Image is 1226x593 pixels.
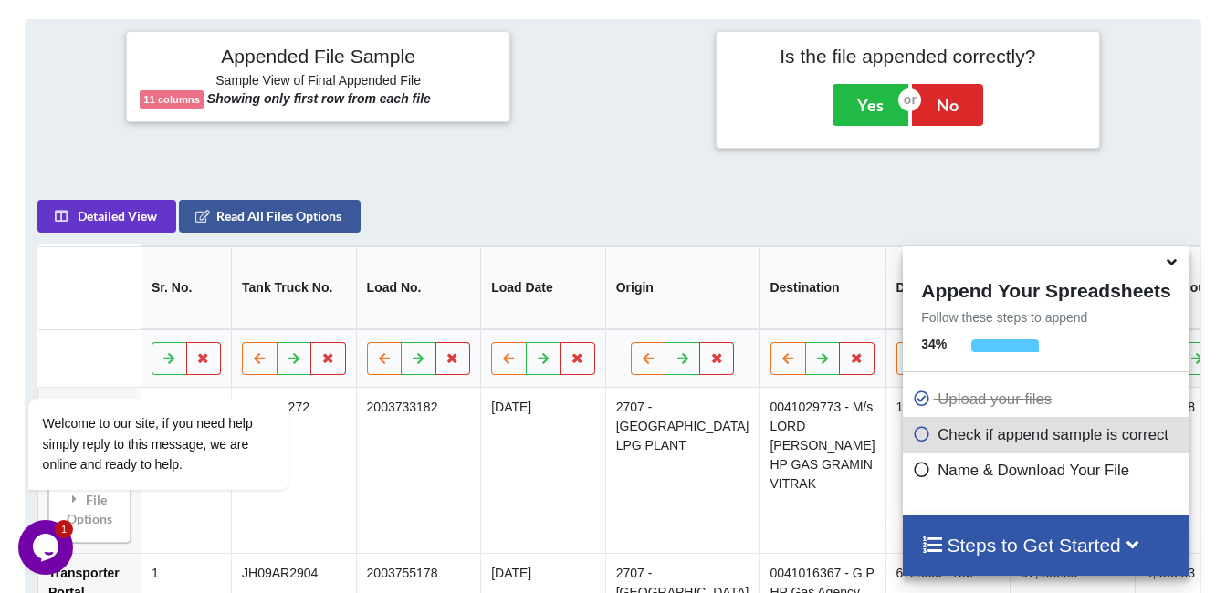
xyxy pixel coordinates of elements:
[921,337,947,351] b: 34 %
[759,246,885,329] th: Destination
[912,388,1184,411] p: Upload your files
[912,423,1184,446] p: Check if append sample is correct
[903,275,1189,302] h4: Append Your Spreadsheets
[140,45,497,70] h4: Appended File Sample
[912,84,983,126] button: No
[729,45,1086,68] h4: Is the file appended correctly?
[18,520,77,575] iframe: chat widget
[37,200,176,233] button: Detailed View
[833,84,908,126] button: Yes
[903,308,1189,327] p: Follow these steps to append
[140,73,497,91] h6: Sample View of Final Appended File
[18,234,347,511] iframe: chat widget
[143,94,200,105] b: 11 columns
[885,246,1010,329] th: Distance
[179,200,361,233] button: Read All Files Options
[355,246,480,329] th: Load No.
[759,388,885,553] td: 0041029773 - M/s LORD [PERSON_NAME] HP GAS GRAMIN VITRAK
[480,388,605,553] td: [DATE]
[480,246,605,329] th: Load Date
[885,388,1010,553] td: 199.000 - KM
[912,459,1184,482] p: Name & Download Your File
[207,91,431,106] b: Showing only first row from each file
[921,534,1170,557] h4: Steps to Get Started
[355,388,480,553] td: 2003733182
[604,246,759,329] th: Origin
[604,388,759,553] td: 2707 - [GEOGRAPHIC_DATA] LPG PLANT
[54,480,125,537] div: File Options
